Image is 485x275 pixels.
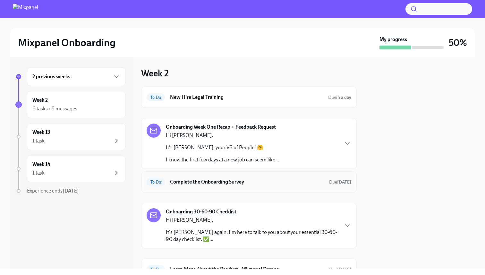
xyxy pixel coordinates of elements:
img: Mixpanel [13,4,38,14]
div: 1 task [32,169,45,176]
span: Due [328,95,351,100]
span: September 26th, 2025 10:00 [328,94,351,100]
span: To Do [147,180,165,185]
a: To DoLearn More About the Product - Mixpanel DemosDue[DATE] [147,264,351,274]
span: To Do [147,267,165,272]
strong: Onboarding 30-60-90 Checklist [166,208,236,215]
a: Week 141 task [15,155,126,182]
h6: Learn More About the Product - Mixpanel Demos [170,266,324,273]
a: To DoComplete the Onboarding SurveyDue[DATE] [147,177,351,187]
strong: Onboarding Week One Recap + Feedback Request [166,124,276,131]
span: Experience ends [27,188,79,194]
h6: New Hire Legal Training [170,94,323,101]
p: Hi [PERSON_NAME], [166,132,279,139]
h6: 2 previous weeks [32,73,70,80]
a: Week 26 tasks • 5 messages [15,91,126,118]
h2: Mixpanel Onboarding [18,36,115,49]
p: It's [PERSON_NAME], your VP of People! 🤗 [166,144,279,151]
span: September 27th, 2025 10:00 [329,179,351,185]
span: September 27th, 2025 10:00 [329,266,351,272]
span: Due [329,267,351,272]
h6: Week 14 [32,161,50,168]
div: 2 previous weeks [27,67,126,86]
a: To DoNew Hire Legal TrainingDuein a day [147,92,351,102]
div: 1 task [32,137,45,144]
strong: [DATE] [337,267,351,272]
span: To Do [147,95,165,100]
p: I know the first few days at a new job can seem like... [166,156,279,163]
h6: Week 2 [32,97,48,104]
h6: Week 13 [32,129,50,136]
p: Hi [PERSON_NAME], [166,217,338,224]
span: Due [329,179,351,185]
h3: 50% [449,37,467,48]
p: It's [PERSON_NAME] again, I'm here to talk to you about your essential 30-60-90 day checklist. ✅... [166,229,338,243]
strong: [DATE] [63,188,79,194]
strong: in a day [336,95,351,100]
div: 6 tasks • 5 messages [32,105,77,112]
strong: [DATE] [337,179,351,185]
h6: Complete the Onboarding Survey [170,178,324,185]
strong: My progress [379,36,407,43]
h3: Week 2 [141,67,169,79]
a: Week 131 task [15,123,126,150]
